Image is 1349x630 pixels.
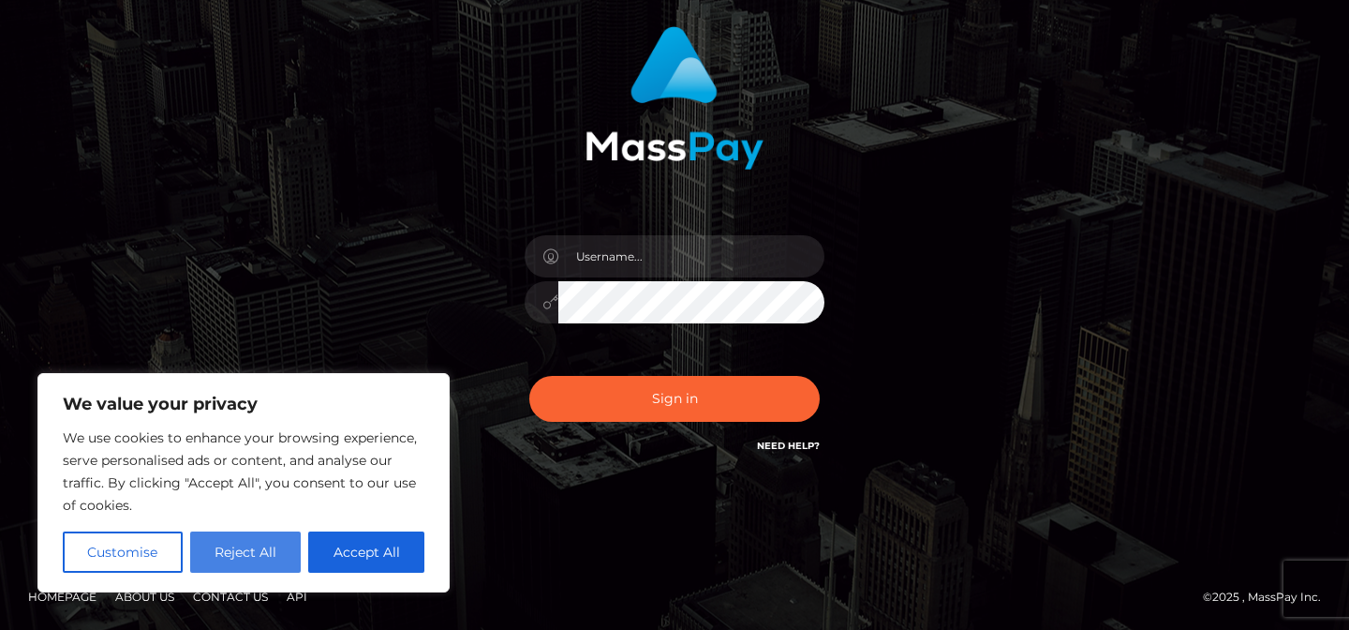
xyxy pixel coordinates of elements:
[279,582,315,611] a: API
[108,582,182,611] a: About Us
[1203,587,1335,607] div: © 2025 , MassPay Inc.
[308,532,424,573] button: Accept All
[37,373,450,592] div: We value your privacy
[63,532,183,573] button: Customise
[586,26,763,170] img: MassPay Login
[21,582,104,611] a: Homepage
[63,393,424,415] p: We value your privacy
[185,582,275,611] a: Contact Us
[529,376,820,422] button: Sign in
[63,427,424,517] p: We use cookies to enhance your browsing experience, serve personalised ads or content, and analys...
[757,440,820,452] a: Need Help?
[190,532,302,573] button: Reject All
[558,235,824,277] input: Username...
